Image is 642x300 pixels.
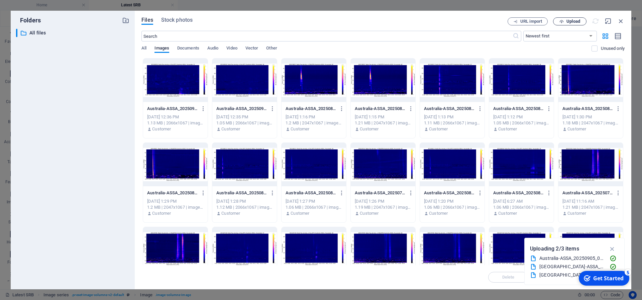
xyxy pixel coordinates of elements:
i: Create new folder [122,17,129,24]
div: 1.06 MB | 2066x1067 | image/png [493,204,550,210]
span: Other [266,44,277,54]
div: ​ [16,29,17,37]
div: [DATE] 1:20 PM [424,198,480,204]
p: Customer [221,210,240,216]
span: Images [154,44,169,54]
p: Customer [152,210,171,216]
div: [GEOGRAPHIC_DATA]-ASSA_20250905_010000_57.png [539,263,604,271]
div: [DATE] 1:13 PM [424,114,480,120]
p: Australia-ASSA_20250822_020000_56-_75Bt0fXE5MwB36s8L8EWg.png [493,106,543,112]
div: [DATE] 1:28 PM [216,198,273,204]
span: All [141,44,146,54]
div: [DATE] 1:30 PM [562,114,619,120]
div: 1.2 MB | 2047x1067 | image/png [147,204,204,210]
div: 1.05 MB | 2066x1067 | image/png [216,120,273,126]
p: Australia-ASSA_20250822_020000_57-7zgvHoMvhdC43wNfmlUjJg.png [424,106,474,112]
i: Close [617,17,625,25]
div: 1.18 MB | 2047x1067 | image/png [562,120,619,126]
p: Customer [567,210,586,216]
span: Files [141,16,153,24]
div: 1.19 MB | 2047x1067 | image/png [355,204,411,210]
input: Search [141,31,512,41]
div: Get Started 5 items remaining, 0% complete [4,3,55,17]
div: [DATE] 1:15 PM [355,114,411,120]
p: Australia-ASSA_20250713_024459_63-vLVuhkK1eUsaA4KIdYGAYA.png [355,190,405,196]
div: Australia-ASSA_20250905_010000_56.png [539,255,604,262]
div: 1.12 MB | 2066x1067 | image/png [216,204,273,210]
button: Upload [553,17,586,25]
span: Vector [245,44,258,54]
i: Minimize [605,17,612,25]
div: [DATE] 11:16 AM [562,198,619,204]
span: Video [226,44,237,54]
div: 1.06 MB | 2066x1067 | image/png [424,204,480,210]
p: Australia-ASSA_20250822_020000_62-UtQCrIdy096FBBWc9Pt-dA.png [355,106,405,112]
div: [DATE] 12:35 PM [216,114,273,120]
p: Customer [221,126,240,132]
div: [DATE] 6:27 AM [493,198,550,204]
span: Audio [207,44,218,54]
p: Customer [360,126,379,132]
p: Customer [152,126,171,132]
span: Upload [566,19,580,23]
p: Australia-ASSA_20250905_010000_56-QrBOrQr6U0xFC4wU6i7wAQ.png [216,106,266,112]
p: Customer [498,126,517,132]
span: Documents [177,44,199,54]
p: Australia-ASSA_20250812_024500_56-jgL08VarTbGrfK4X_E2wWg.png [424,190,474,196]
div: 1.05 MB | 2066x1067 | image/png [493,120,550,126]
button: URL import [508,17,548,25]
span: URL import [520,19,542,23]
div: 1.21 MB | 2047x1067 | image/png [355,120,411,126]
span: Stock photos [161,16,193,24]
p: Customer [291,210,309,216]
div: 1.06 MB | 2066x1067 | image/png [286,204,342,210]
p: Displays only files that are not in use on the website. Files added during this session can still... [601,45,625,52]
div: 1.11 MB | 2066x1067 | image/png [424,120,480,126]
div: [DATE] 12:36 PM [147,114,204,120]
div: 1.13 MB | 2066x1067 | image/png [147,120,204,126]
p: Australia-ASSA_20250905_010000_57-P7blMUel2zRIOIB8t3JGRw.png [147,106,197,112]
p: Australia-ASSA_20250812_024500_57-8BQAZgtQV-J07PIPOevRqg.png [216,190,266,196]
div: [GEOGRAPHIC_DATA]-ASSA_20250905_010000_62.png [539,271,605,279]
p: Customer [360,210,379,216]
p: Australia-ASSA_20250812_024459_63-Nm9dlTdMoJ_pv3uFWNryYw.png [562,106,613,112]
p: Customer [498,210,517,216]
div: [DATE] 1:26 PM [355,198,411,204]
div: 1.2 MB | 2047x1067 | image/png [286,120,342,126]
p: Uploading 2/3 items [530,244,579,253]
p: Customer [567,126,586,132]
div: Get Started [19,6,49,14]
div: [DATE] 1:29 PM [147,198,204,204]
div: [DATE] 1:16 PM [286,114,342,120]
p: Australia-ASSA_20250812_024500_62-2nwKQeHNI5VBc7a5dMa0LA.png [147,190,197,196]
div: 5 [50,1,57,7]
div: [DATE] 1:12 PM [493,114,550,120]
div: [DATE] 1:27 PM [286,198,342,204]
p: Folders [16,16,41,25]
p: All files [29,29,117,37]
p: Australia-ASSA_20250812_024500_56-NAs0z5aR5xDnBfEbT1d-KA.png [286,190,336,196]
p: Australia-ASSA_20250806_060000_56-uV8C1FJZeZBl9azXZiUILA.png [493,190,543,196]
p: Customer [291,126,309,132]
p: Australia-ASSA_20250728_040000_63-HD8Se9beHeT4SdAOylHP_Q.png [562,190,613,196]
p: Customer [429,126,448,132]
p: Customer [429,210,448,216]
p: Australia-ASSA_20250822_015959_63-HL_uOVDfOH6mJ9inFyTeEQ.png [286,106,336,112]
div: 1.21 MB | 2047x1067 | image/png [562,204,619,210]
